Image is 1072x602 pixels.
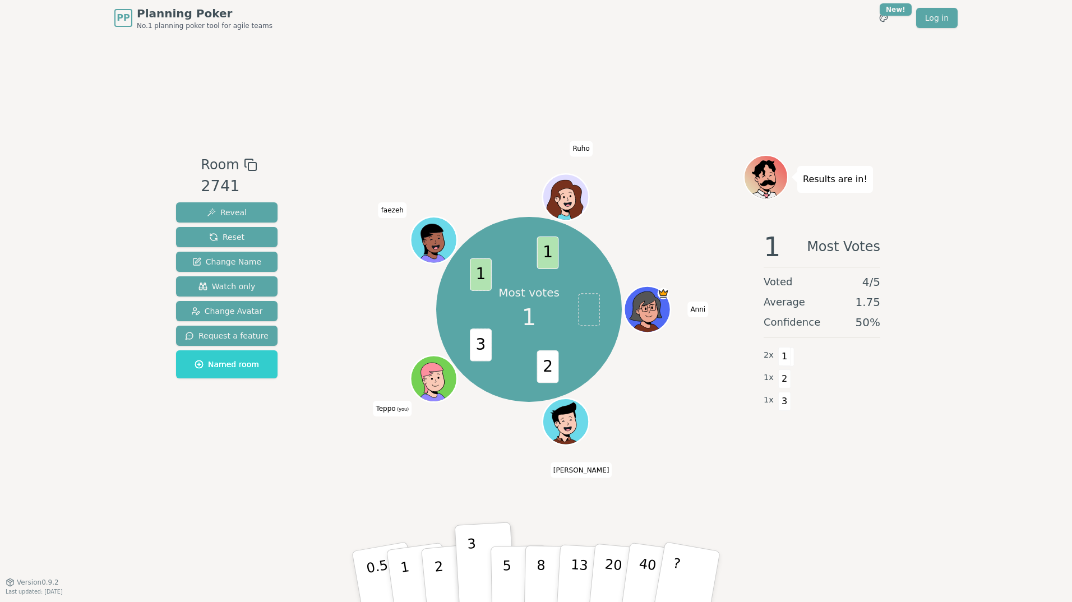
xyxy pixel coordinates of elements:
button: Change Name [176,252,278,272]
span: Reveal [207,207,247,218]
span: PP [117,11,130,25]
a: Log in [916,8,958,28]
span: Confidence [764,314,820,330]
span: 2 [778,369,791,388]
span: Most Votes [807,233,880,260]
span: 1 x [764,394,774,406]
span: Reset [209,231,244,243]
span: Click to change your name [570,141,592,157]
span: Watch only [198,281,256,292]
span: Click to change your name [687,302,708,317]
span: Click to change your name [378,202,406,218]
button: Version0.9.2 [6,578,59,587]
span: 3 [778,392,791,411]
span: 50 % [856,314,880,330]
button: Reveal [176,202,278,223]
span: 3 [470,328,492,361]
span: 1 x [764,372,774,384]
button: Named room [176,350,278,378]
button: New! [874,8,894,28]
p: 3 [467,536,479,597]
span: Anni is the host [657,288,669,299]
p: Most votes [498,285,560,300]
span: 1.75 [855,294,880,310]
span: 1 [778,347,791,366]
span: Last updated: [DATE] [6,589,63,595]
span: (you) [396,407,409,412]
span: Request a feature [185,330,269,341]
div: New! [880,3,912,16]
button: Change Avatar [176,301,278,321]
a: PPPlanning PokerNo.1 planning poker tool for agile teams [114,6,272,30]
span: 1 [470,258,492,290]
span: 2 x [764,349,774,362]
span: Change Name [192,256,261,267]
span: 1 [537,236,558,268]
span: Change Avatar [191,305,263,317]
span: No.1 planning poker tool for agile teams [137,21,272,30]
span: 1 [764,233,781,260]
button: Request a feature [176,326,278,346]
span: Planning Poker [137,6,272,21]
span: Voted [764,274,793,290]
span: Room [201,155,239,175]
span: Version 0.9.2 [17,578,59,587]
button: Click to change your avatar [412,357,455,401]
span: Average [764,294,805,310]
button: Reset [176,227,278,247]
span: 2 [537,350,558,383]
p: Results are in! [803,172,867,187]
span: 1 [522,300,536,334]
div: 2741 [201,175,257,198]
button: Watch only [176,276,278,297]
span: Named room [195,359,259,370]
span: Click to change your name [373,401,412,416]
span: Click to change your name [551,462,612,478]
span: 4 / 5 [862,274,880,290]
